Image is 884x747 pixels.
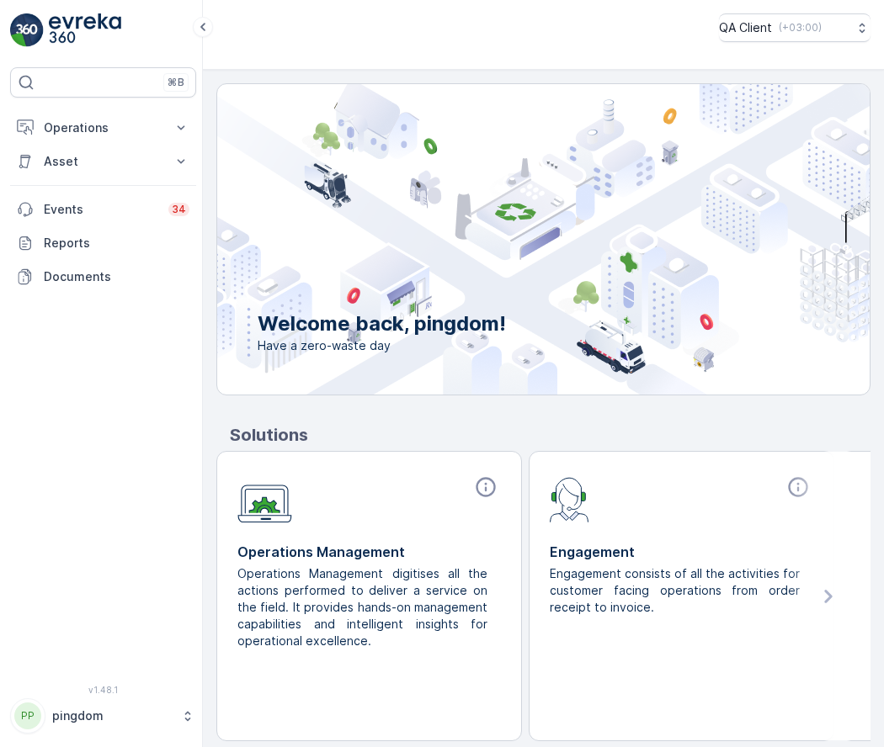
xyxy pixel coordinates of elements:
p: Engagement consists of all the activities for customer facing operations from order receipt to in... [550,565,800,616]
p: ( +03:00 ) [779,21,822,34]
button: PPpingdom [10,698,196,734]
a: Documents [10,260,196,294]
img: module-icon [550,475,589,522]
img: city illustration [141,84,870,395]
p: QA Client [719,19,772,36]
a: Reports [10,226,196,260]
button: QA Client(+03:00) [719,13,871,42]
p: Operations [44,119,162,136]
span: Have a zero-waste day [258,337,506,354]
img: logo [10,13,44,47]
p: 34 [172,203,186,216]
p: Solutions [230,422,871,448]
p: Engagement [550,542,813,562]
p: pingdom [52,707,173,724]
span: v 1.48.1 [10,685,196,695]
p: Reports [44,235,189,252]
p: Operations Management digitises all the actions performed to deliver a service on the field. It p... [237,565,487,649]
p: Events [44,201,158,218]
a: Events34 [10,193,196,226]
p: Asset [44,153,162,170]
p: Documents [44,268,189,285]
p: Operations Management [237,542,501,562]
img: logo_light-DOdMpM7g.png [49,13,121,47]
img: module-icon [237,475,292,523]
button: Operations [10,111,196,145]
p: Welcome back, pingdom! [258,310,506,337]
button: Asset [10,145,196,178]
p: ⌘B [168,76,184,89]
div: PP [14,702,41,729]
